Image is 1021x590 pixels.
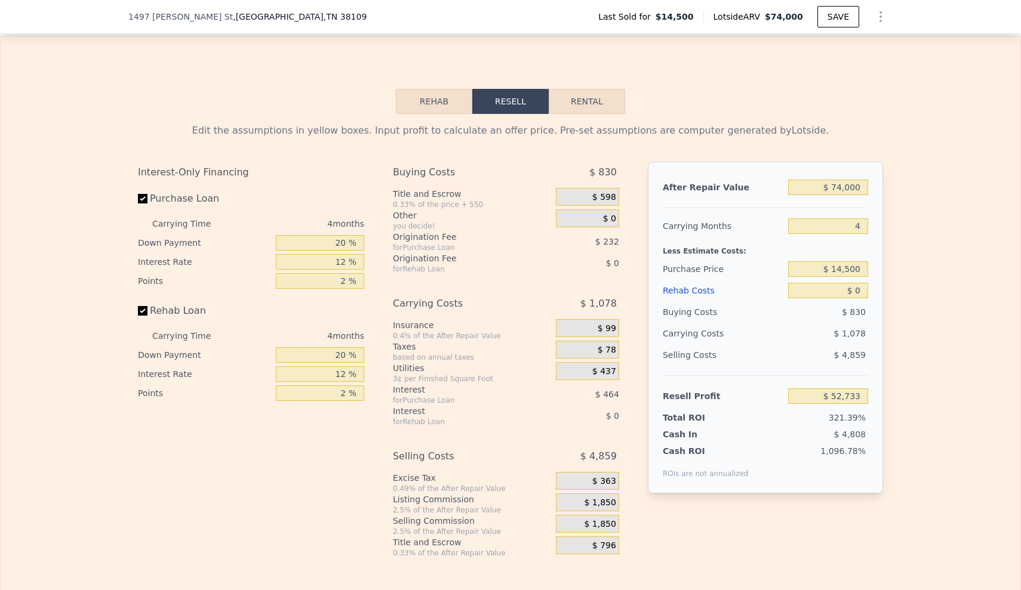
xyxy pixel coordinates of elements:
div: Carrying Time [152,326,230,345]
span: $ 437 [592,366,616,377]
div: Interest [393,384,526,396]
span: Lotside ARV [714,11,765,23]
div: Taxes [393,341,551,353]
div: you decide! [393,221,551,231]
div: Down Payment [138,233,271,252]
div: based on annual taxes [393,353,551,362]
div: Buying Costs [393,162,526,183]
span: $ 363 [592,476,616,487]
span: $ 1,078 [834,329,866,338]
div: Other [393,209,551,221]
div: Edit the assumptions in yellow boxes. Input profit to calculate an offer price. Pre-set assumptio... [138,123,883,138]
div: 0.4% of the After Repair Value [393,331,551,341]
span: $ 4,859 [834,350,866,360]
div: 2.5% of the After Repair Value [393,527,551,536]
span: 1497 [PERSON_NAME] St [128,11,233,23]
div: 4 months [235,214,364,233]
div: Buying Costs [663,301,783,323]
span: , [GEOGRAPHIC_DATA] [233,11,367,23]
div: 2.5% of the After Repair Value [393,505,551,515]
span: $ 598 [592,192,616,203]
div: 3¢ per Finished Square Foot [393,374,551,384]
input: Rehab Loan [138,306,147,316]
button: SAVE [817,6,859,27]
div: Total ROI [663,412,737,424]
button: Rehab [396,89,472,114]
span: $ 0 [606,411,619,421]
div: Carrying Costs [393,293,526,314]
div: Excise Tax [393,472,551,484]
div: Listing Commission [393,493,551,505]
span: 321.39% [829,413,866,422]
button: Rental [549,89,625,114]
span: , TN 38109 [324,12,367,21]
div: Cash ROI [663,445,749,457]
button: Resell [472,89,549,114]
span: $ 0 [603,214,616,224]
div: Carrying Months [663,215,783,237]
span: $ 1,850 [584,498,616,508]
div: Insurance [393,319,551,331]
div: for Rehab Loan [393,417,526,427]
div: 0.33% of the price + 550 [393,200,551,209]
span: $ 0 [606,258,619,268]
span: $ 796 [592,540,616,551]
span: $14,500 [656,11,694,23]
span: $ 4,808 [834,430,866,439]
span: $ 464 [595,390,619,399]
div: Points [138,384,271,403]
div: for Purchase Loan [393,396,526,405]
div: Selling Commission [393,515,551,527]
div: After Repair Value [663,177,783,198]
div: Selling Costs [663,344,783,366]
div: Title and Escrow [393,536,551,548]
div: Less Estimate Costs: [663,237,868,258]
span: 1,096.78% [820,446,866,456]
div: 4 months [235,326,364,345]
span: Last Sold for [598,11,656,23]
span: $ 830 [589,162,617,183]
input: Purchase Loan [138,194,147,203]
div: Title and Escrow [393,188,551,200]
div: 0.49% of the After Repair Value [393,484,551,493]
div: Resell Profit [663,385,783,407]
div: Points [138,271,271,291]
div: Origination Fee [393,231,526,243]
div: 0.33% of the After Repair Value [393,548,551,558]
span: $ 4,859 [580,446,617,467]
div: Utilities [393,362,551,374]
div: Purchase Price [663,258,783,280]
div: Rehab Costs [663,280,783,301]
label: Purchase Loan [138,188,271,209]
span: $ 232 [595,237,619,246]
div: Interest-Only Financing [138,162,364,183]
div: Interest Rate [138,252,271,271]
span: $ 830 [842,307,866,317]
div: Down Payment [138,345,271,364]
div: Origination Fee [393,252,526,264]
div: Carrying Costs [663,323,737,344]
span: $ 78 [598,345,616,356]
span: $ 1,078 [580,293,617,314]
span: $74,000 [765,12,803,21]
div: Cash In [663,428,737,440]
button: Show Options [869,5,893,29]
div: for Rehab Loan [393,264,526,274]
div: Carrying Time [152,214,230,233]
span: $ 99 [598,323,616,334]
div: Selling Costs [393,446,526,467]
div: for Purchase Loan [393,243,526,252]
div: ROIs are not annualized [663,457,749,478]
label: Rehab Loan [138,300,271,322]
span: $ 1,850 [584,519,616,530]
div: Interest Rate [138,364,271,384]
div: Interest [393,405,526,417]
